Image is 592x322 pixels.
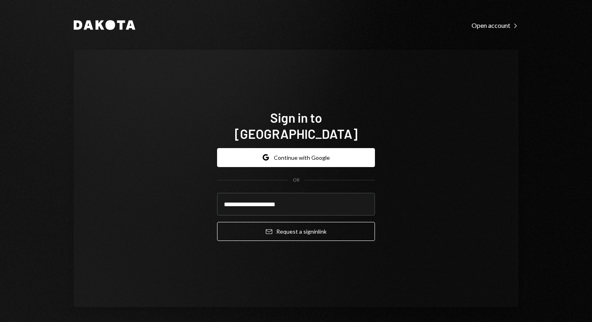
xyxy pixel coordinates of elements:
div: OR [293,177,300,184]
h1: Sign in to [GEOGRAPHIC_DATA] [217,109,375,142]
button: Request a signinlink [217,222,375,241]
a: Open account [472,21,518,29]
button: Continue with Google [217,148,375,167]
